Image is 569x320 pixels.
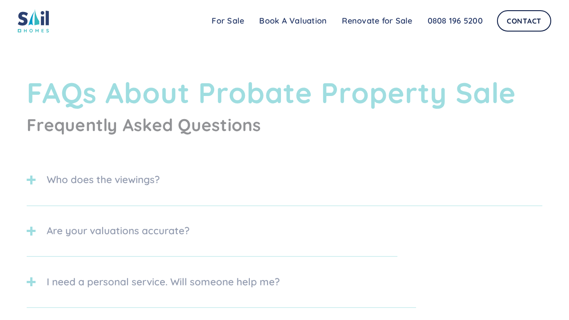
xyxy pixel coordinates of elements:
h1: FAQs About Probate Property Sale [27,76,542,110]
div: Who does the viewings? [47,172,160,188]
a: 0808 196 5200 [420,12,490,30]
a: For Sale [204,12,252,30]
a: Renovate for Sale [334,12,420,30]
h2: Frequently Asked Questions [27,114,542,136]
div: Are your valuations accurate? [47,224,189,239]
img: sail home logo colored [18,9,49,32]
div: I need a personal service. Will someone help me? [47,275,280,290]
a: Contact [497,10,551,32]
a: Book A Valuation [252,12,334,30]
